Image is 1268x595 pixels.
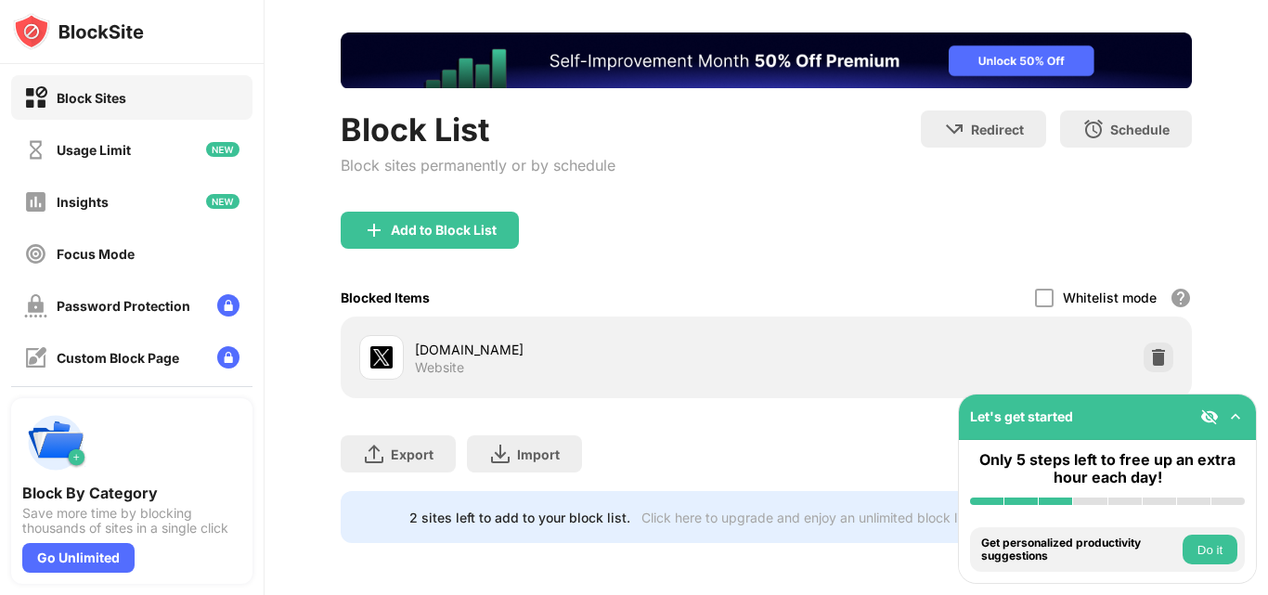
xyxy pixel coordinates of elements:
img: lock-menu.svg [217,294,239,317]
div: Get personalized productivity suggestions [981,537,1178,563]
img: omni-setup-toggle.svg [1226,407,1245,426]
div: 2 sites left to add to your block list. [409,510,630,525]
div: Block List [341,110,615,149]
div: Insights [57,194,109,210]
div: Block By Category [22,484,241,502]
div: [DOMAIN_NAME] [415,340,767,359]
img: block-on.svg [24,86,47,110]
img: new-icon.svg [206,194,239,209]
div: Block Sites [57,90,126,106]
iframe: Banner [341,32,1192,88]
img: lock-menu.svg [217,346,239,369]
div: Focus Mode [57,246,135,262]
div: Whitelist mode [1063,290,1157,305]
img: focus-off.svg [24,242,47,265]
div: Custom Block Page [57,350,179,366]
div: Export [391,446,433,462]
div: Password Protection [57,298,190,314]
img: time-usage-off.svg [24,138,47,162]
img: eye-not-visible.svg [1200,407,1219,426]
div: Let's get started [970,408,1073,424]
img: password-protection-off.svg [24,294,47,317]
div: Only 5 steps left to free up an extra hour each day! [970,451,1245,486]
div: Import [517,446,560,462]
img: insights-off.svg [24,190,47,213]
img: push-categories.svg [22,409,89,476]
img: favicons [370,346,393,369]
div: Save more time by blocking thousands of sites in a single click [22,506,241,536]
div: Blocked Items [341,290,430,305]
img: logo-blocksite.svg [13,13,144,50]
div: Block sites permanently or by schedule [341,156,615,175]
div: Click here to upgrade and enjoy an unlimited block list. [641,510,975,525]
img: new-icon.svg [206,142,239,157]
img: customize-block-page-off.svg [24,346,47,369]
div: Usage Limit [57,142,131,158]
div: Schedule [1110,122,1170,137]
div: Add to Block List [391,223,497,238]
button: Do it [1183,535,1237,564]
div: Redirect [971,122,1024,137]
div: Go Unlimited [22,543,135,573]
div: Website [415,359,464,376]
